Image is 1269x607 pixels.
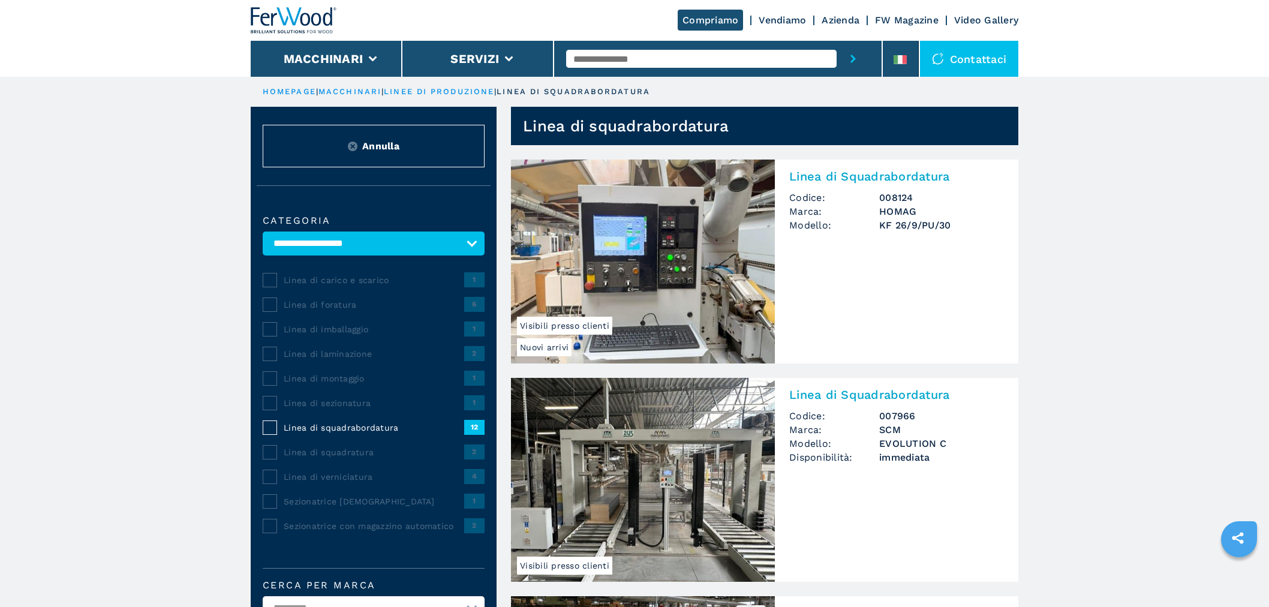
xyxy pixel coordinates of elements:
span: | [494,87,497,96]
span: Codice: [789,191,879,205]
span: Annulla [362,139,399,153]
span: Linea di laminazione [284,348,464,360]
button: Macchinari [284,52,363,66]
h2: Linea di Squadrabordatura [789,169,1004,184]
span: Linea di carico e scarico [284,274,464,286]
span: Marca: [789,423,879,437]
span: 4 [464,469,485,483]
span: 1 [464,321,485,336]
span: Linea di squadratura [284,446,464,458]
label: Cerca per marca [263,581,485,590]
div: Contattaci [920,41,1019,77]
a: Video Gallery [954,14,1018,26]
a: FW Magazine [875,14,939,26]
span: 1 [464,272,485,287]
span: Linea di verniciatura [284,471,464,483]
button: Servizi [450,52,499,66]
img: Contattaci [932,53,944,65]
label: Categoria [263,216,485,226]
span: 2 [464,518,485,533]
span: | [316,87,318,96]
a: Azienda [822,14,859,26]
img: Linea di Squadrabordatura SCM EVOLUTION C [511,378,775,582]
span: Sezionatrice con magazzino automatico [284,520,464,532]
span: 1 [464,494,485,508]
span: Linea di montaggio [284,372,464,384]
a: Linea di Squadrabordatura HOMAG KF 26/9/PU/30Nuovi arriviVisibili presso clientiLinea di Squadrab... [511,160,1018,363]
span: Visibili presso clienti [517,317,612,335]
a: Vendiamo [759,14,806,26]
a: Compriamo [678,10,743,31]
h3: 008124 [879,191,1004,205]
h1: Linea di squadrabordatura [523,116,729,136]
a: HOMEPAGE [263,87,316,96]
span: Linea di foratura [284,299,464,311]
p: linea di squadrabordatura [497,86,650,97]
span: | [381,87,384,96]
span: Disponibilità: [789,450,879,464]
span: 6 [464,297,485,311]
span: immediata [879,450,1004,464]
a: sharethis [1223,523,1253,553]
span: Marca: [789,205,879,218]
span: Sezionatrice [DEMOGRAPHIC_DATA] [284,495,464,507]
h3: 007966 [879,409,1004,423]
h3: SCM [879,423,1004,437]
img: Linea di Squadrabordatura HOMAG KF 26/9/PU/30 [511,160,775,363]
span: Visibili presso clienti [517,557,612,575]
span: Nuovi arrivi [517,338,572,356]
span: Modello: [789,437,879,450]
span: Linea di sezionatura [284,397,464,409]
h3: HOMAG [879,205,1004,218]
span: 1 [464,395,485,410]
a: linee di produzione [384,87,494,96]
span: 12 [464,420,485,434]
span: Modello: [789,218,879,232]
span: 1 [464,371,485,385]
span: Linea di imballaggio [284,323,464,335]
h2: Linea di Squadrabordatura [789,387,1004,402]
span: 2 [464,346,485,360]
a: Linea di Squadrabordatura SCM EVOLUTION CVisibili presso clientiLinea di SquadrabordaturaCodice:0... [511,378,1018,582]
span: Linea di squadrabordatura [284,422,464,434]
h3: KF 26/9/PU/30 [879,218,1004,232]
button: submit-button [837,41,870,77]
a: macchinari [318,87,381,96]
span: 2 [464,444,485,459]
button: ResetAnnulla [263,125,485,167]
img: Ferwood [251,7,337,34]
img: Reset [348,142,357,151]
span: Codice: [789,409,879,423]
h3: EVOLUTION C [879,437,1004,450]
